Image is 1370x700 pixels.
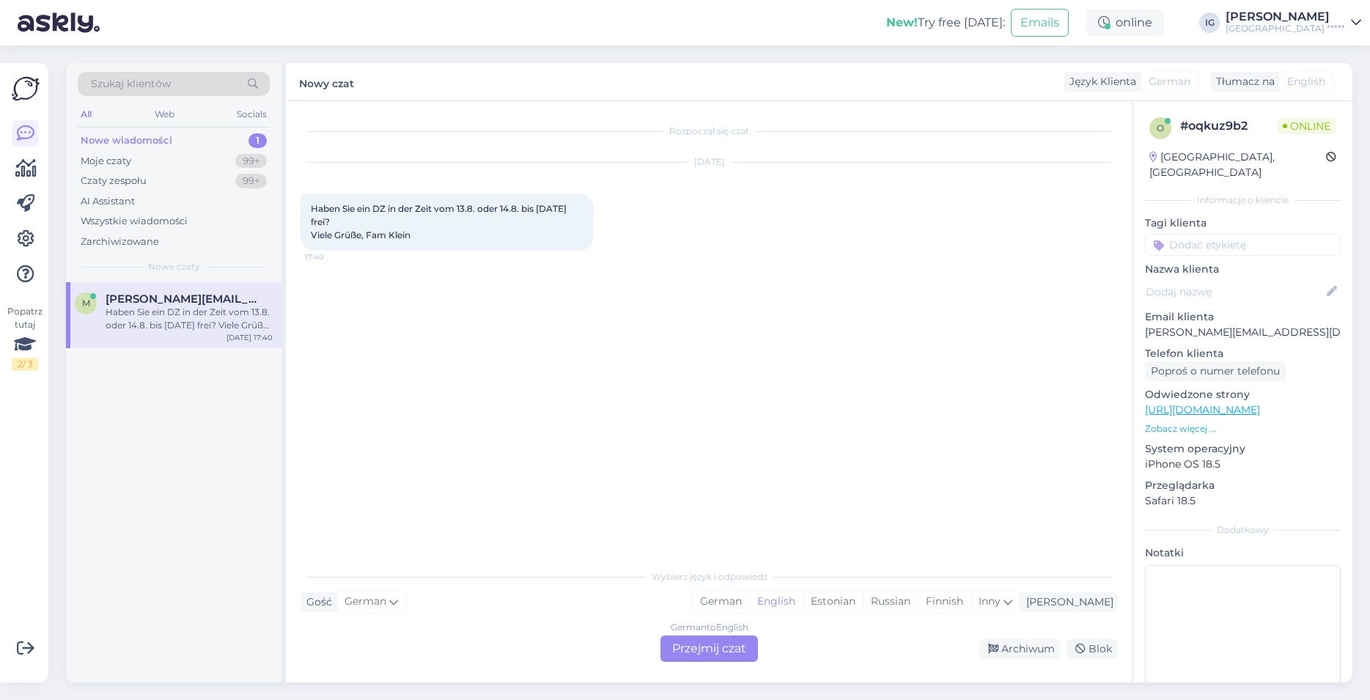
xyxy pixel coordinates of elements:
[1199,12,1220,33] div: IG
[979,639,1061,659] div: Archiwum
[1157,122,1164,133] span: o
[1145,403,1260,416] a: [URL][DOMAIN_NAME]
[311,203,569,240] span: Haben Sie ein DZ in der Zeit vom 13.8. oder 14.8. bis [DATE] frei? Viele Grüße, Fam Klein
[81,194,135,209] div: AI Assistant
[78,105,95,124] div: All
[82,298,90,309] span: m
[1145,361,1286,381] div: Poproś o numer telefonu
[1145,478,1341,493] p: Przeglądarka
[301,155,1118,169] div: [DATE]
[803,591,863,613] div: Estonian
[1145,262,1341,277] p: Nazwa klienta
[301,570,1118,583] div: Wybierz język i odpowiedz
[1145,346,1341,361] p: Telefon klienta
[1145,457,1341,472] p: iPhone OS 18.5
[1145,215,1341,231] p: Tagi klienta
[886,14,1005,32] div: Try free [DATE]:
[1064,74,1136,89] div: Język Klienta
[345,594,386,610] span: German
[1145,234,1341,256] input: Dodać etykietę
[1146,284,1324,300] input: Dodaj nazwę
[1149,74,1190,89] span: German
[1145,422,1341,435] p: Zobacz więcej ...
[693,591,749,613] div: German
[1067,639,1118,659] div: Blok
[1145,441,1341,457] p: System operacyjny
[1145,325,1341,340] p: [PERSON_NAME][EMAIL_ADDRESS][DOMAIN_NAME]
[918,591,971,613] div: Finnish
[1011,9,1069,37] button: Emails
[1020,594,1113,610] div: [PERSON_NAME]
[1149,150,1326,180] div: [GEOGRAPHIC_DATA], [GEOGRAPHIC_DATA]
[886,15,918,29] b: New!
[1210,74,1275,89] div: Tłumacz na
[305,251,360,262] span: 17:40
[12,305,38,371] div: Popatrz tutaj
[12,75,40,103] img: Askly Logo
[152,105,177,124] div: Web
[1145,523,1341,537] div: Dodatkowy
[1287,74,1325,89] span: English
[660,635,758,662] div: Przejmij czat
[301,125,1118,138] div: Rozpoczął się czat
[1277,118,1336,134] span: Online
[1145,493,1341,509] p: Safari 18.5
[148,260,200,273] span: Nowe czaty
[234,105,270,124] div: Socials
[235,174,267,188] div: 99+
[1226,11,1345,23] div: [PERSON_NAME]
[106,292,258,306] span: m.klein@schlosstorgelow.de
[863,591,918,613] div: Russian
[81,154,131,169] div: Moje czaty
[81,174,147,188] div: Czaty zespołu
[301,594,332,610] div: Gość
[979,594,1001,608] span: Inny
[81,235,159,249] div: Zarchiwizowane
[749,591,803,613] div: English
[299,72,354,92] label: Nowy czat
[1145,194,1341,207] div: Informacje o kliencie
[81,214,188,229] div: Wszystkie wiadomości
[81,133,172,148] div: Nowe wiadomości
[1226,11,1361,34] a: [PERSON_NAME][GEOGRAPHIC_DATA] *****
[227,332,273,343] div: [DATE] 17:40
[1086,10,1164,36] div: online
[12,358,38,371] div: 2 / 3
[671,621,748,634] div: German to English
[235,154,267,169] div: 99+
[106,306,273,332] div: Haben Sie ein DZ in der Zeit vom 13.8. oder 14.8. bis [DATE] frei? Viele Grüße, Fam Klein
[1145,387,1341,402] p: Odwiedzone strony
[91,76,171,92] span: Szukaj klientów
[248,133,267,148] div: 1
[1180,117,1277,135] div: # oqkuz9b2
[1145,309,1341,325] p: Email klienta
[1145,545,1341,561] p: Notatki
